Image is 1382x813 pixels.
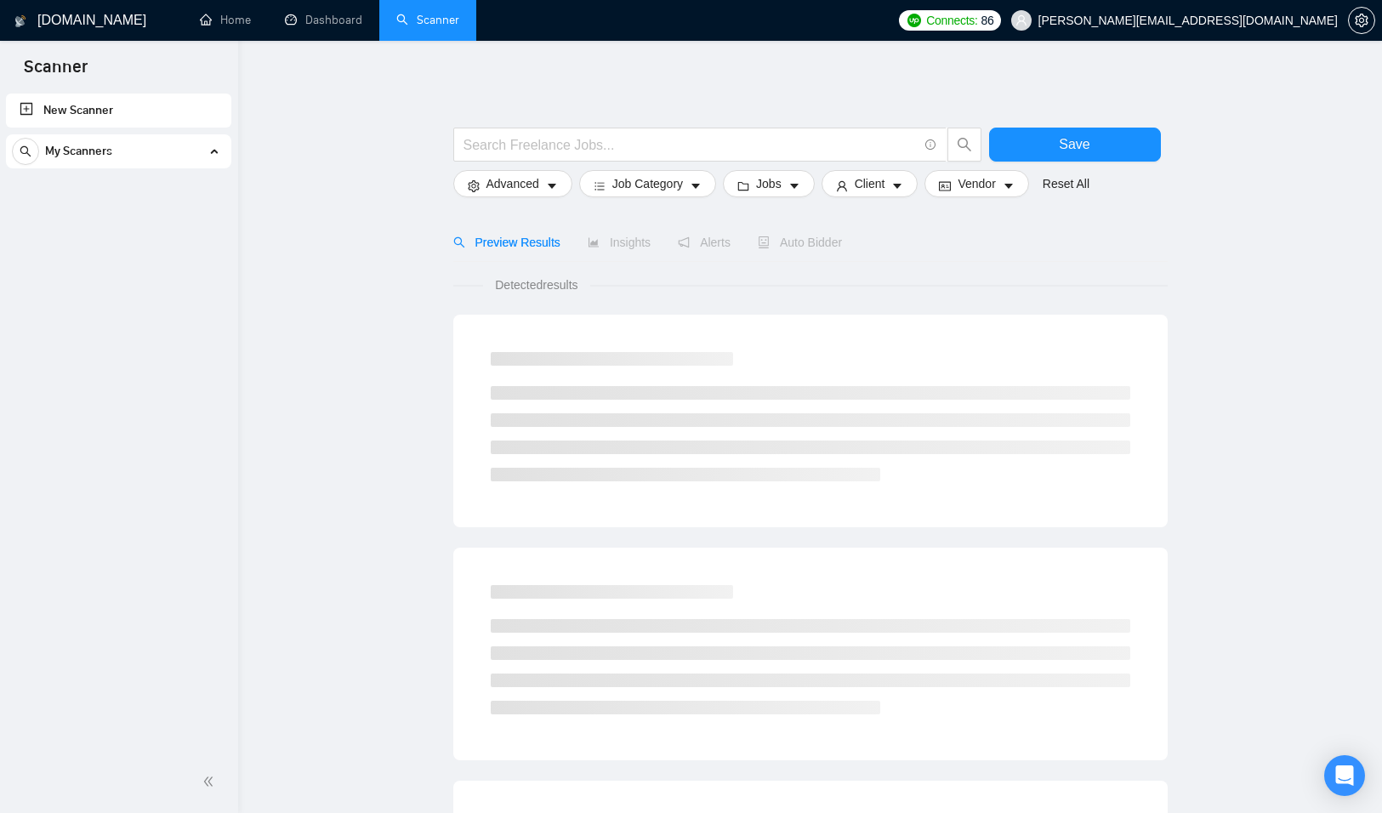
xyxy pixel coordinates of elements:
button: idcardVendorcaret-down [924,170,1028,197]
span: setting [1349,14,1374,27]
span: Preview Results [453,236,560,249]
span: Connects: [926,11,977,30]
span: user [1015,14,1027,26]
img: upwork-logo.png [907,14,921,27]
span: caret-down [690,179,702,192]
span: Insights [588,236,651,249]
span: bars [594,179,606,192]
a: New Scanner [20,94,218,128]
span: Detected results [483,276,589,294]
span: 86 [981,11,994,30]
span: Save [1059,134,1089,155]
button: search [947,128,981,162]
button: Save [989,128,1161,162]
button: setting [1348,7,1375,34]
a: Reset All [1043,174,1089,193]
span: double-left [202,773,219,790]
a: dashboardDashboard [285,13,362,27]
span: caret-down [546,179,558,192]
img: logo [14,8,26,35]
button: barsJob Categorycaret-down [579,170,716,197]
span: area-chart [588,236,600,248]
span: search [948,137,981,152]
a: setting [1348,14,1375,27]
span: Jobs [756,174,782,193]
button: userClientcaret-down [822,170,918,197]
span: user [836,179,848,192]
span: caret-down [1003,179,1015,192]
span: Advanced [486,174,539,193]
span: Client [855,174,885,193]
span: robot [758,236,770,248]
button: folderJobscaret-down [723,170,815,197]
li: My Scanners [6,134,231,175]
span: Auto Bidder [758,236,842,249]
input: Search Freelance Jobs... [464,134,918,156]
li: New Scanner [6,94,231,128]
a: searchScanner [396,13,459,27]
span: setting [468,179,480,192]
button: search [12,138,39,165]
div: Open Intercom Messenger [1324,755,1365,796]
span: Alerts [678,236,731,249]
span: notification [678,236,690,248]
span: search [13,145,38,157]
button: settingAdvancedcaret-down [453,170,572,197]
span: caret-down [788,179,800,192]
span: search [453,236,465,248]
span: caret-down [891,179,903,192]
a: homeHome [200,13,251,27]
span: info-circle [925,139,936,151]
span: My Scanners [45,134,112,168]
span: folder [737,179,749,192]
span: idcard [939,179,951,192]
span: Vendor [958,174,995,193]
span: Scanner [10,54,101,90]
span: Job Category [612,174,683,193]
